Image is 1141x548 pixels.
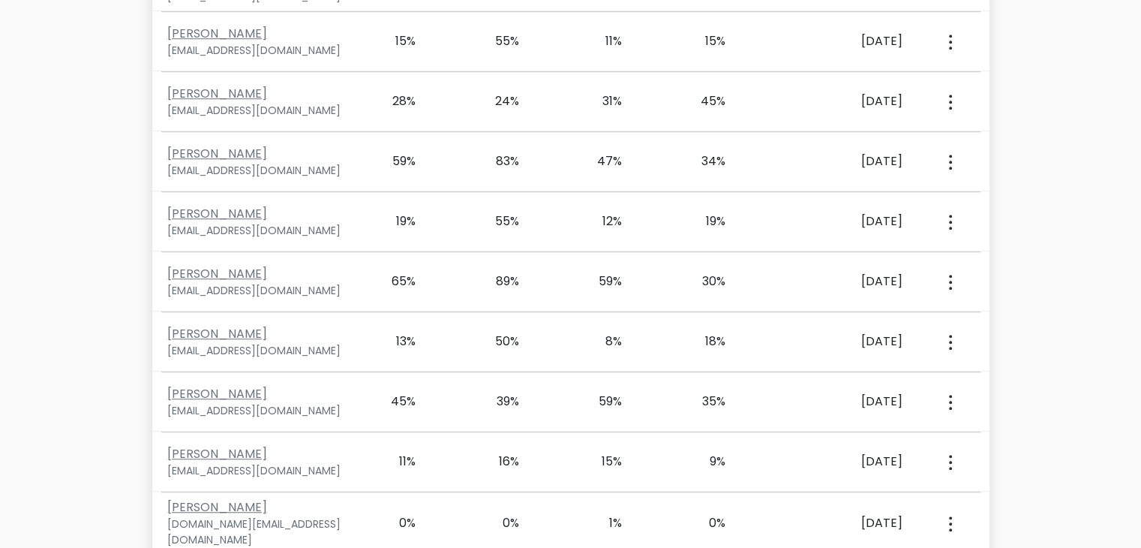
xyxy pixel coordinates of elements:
div: 18% [683,333,725,351]
div: 65% [374,272,416,291]
div: 30% [683,272,725,291]
div: 24% [476,92,519,110]
div: [EMAIL_ADDRESS][DOMAIN_NAME] [167,163,356,179]
div: [DATE] [786,393,902,411]
div: 89% [476,272,519,291]
div: 19% [683,212,725,230]
div: 13% [374,333,416,351]
a: [PERSON_NAME] [167,498,267,516]
div: [DATE] [786,152,902,170]
div: 55% [476,32,519,50]
div: 59% [580,272,623,291]
div: 83% [476,152,519,170]
div: 8% [580,333,623,351]
div: 16% [476,453,519,471]
a: [PERSON_NAME] [167,325,267,342]
div: 47% [580,152,623,170]
a: [PERSON_NAME] [167,85,267,102]
div: 55% [476,212,519,230]
a: [PERSON_NAME] [167,145,267,162]
div: [DATE] [786,92,902,110]
div: [DATE] [786,272,902,291]
div: [EMAIL_ADDRESS][DOMAIN_NAME] [167,403,356,419]
a: [PERSON_NAME] [167,445,267,462]
div: [DATE] [786,32,902,50]
div: [EMAIL_ADDRESS][DOMAIN_NAME] [167,103,356,119]
div: 0% [374,514,416,532]
div: 11% [580,32,623,50]
div: 50% [476,333,519,351]
a: [PERSON_NAME] [167,265,267,282]
div: 45% [683,92,725,110]
div: 39% [476,393,519,411]
div: 45% [374,393,416,411]
a: [PERSON_NAME] [167,205,267,222]
div: 15% [374,32,416,50]
div: 19% [374,212,416,230]
div: 11% [374,453,416,471]
a: [PERSON_NAME] [167,385,267,402]
div: [EMAIL_ADDRESS][DOMAIN_NAME] [167,283,356,299]
div: [DATE] [786,333,902,351]
div: [EMAIL_ADDRESS][DOMAIN_NAME] [167,463,356,479]
a: [PERSON_NAME] [167,25,267,42]
div: 35% [683,393,725,411]
div: 15% [580,453,623,471]
div: [DATE] [786,514,902,532]
div: [DOMAIN_NAME][EMAIL_ADDRESS][DOMAIN_NAME] [167,516,356,548]
div: 59% [580,393,623,411]
div: 9% [683,453,725,471]
div: 59% [374,152,416,170]
div: 0% [683,514,725,532]
div: [EMAIL_ADDRESS][DOMAIN_NAME] [167,223,356,239]
div: 34% [683,152,725,170]
div: [DATE] [786,212,902,230]
div: 15% [683,32,725,50]
div: [DATE] [786,453,902,471]
div: 1% [580,514,623,532]
div: [EMAIL_ADDRESS][DOMAIN_NAME] [167,343,356,359]
div: 31% [580,92,623,110]
div: 28% [374,92,416,110]
div: 12% [580,212,623,230]
div: 0% [476,514,519,532]
div: [EMAIL_ADDRESS][DOMAIN_NAME] [167,43,356,59]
